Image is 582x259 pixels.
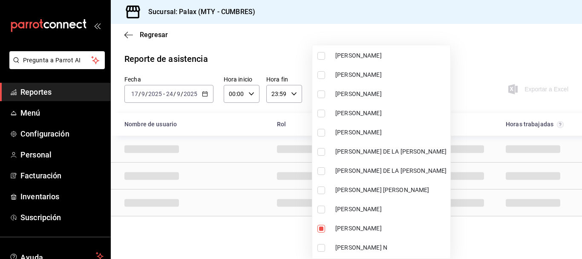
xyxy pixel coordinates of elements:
span: [PERSON_NAME] DE LA [PERSON_NAME] [335,147,447,156]
span: [PERSON_NAME] DE LA [PERSON_NAME] [335,166,447,175]
span: [PERSON_NAME] [PERSON_NAME] [335,186,447,195]
span: [PERSON_NAME] [335,70,447,79]
span: [PERSON_NAME] [335,90,447,99]
span: [PERSON_NAME] [335,224,447,233]
span: [PERSON_NAME] [335,205,447,214]
span: [PERSON_NAME] N [335,243,447,252]
span: [PERSON_NAME] [335,128,447,137]
span: [PERSON_NAME] [335,109,447,118]
span: [PERSON_NAME] [335,51,447,60]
